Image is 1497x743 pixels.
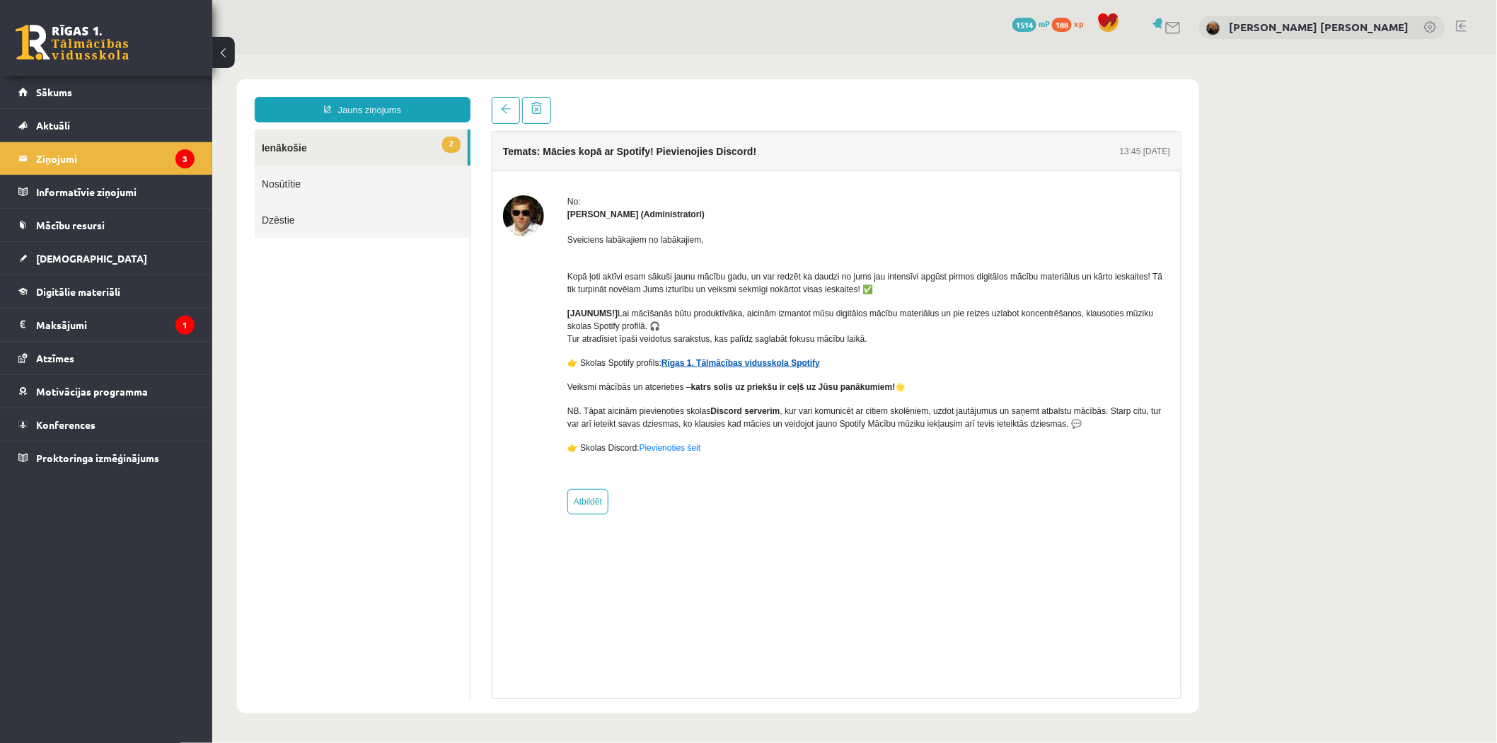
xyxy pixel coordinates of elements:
span: xp [1074,18,1083,29]
strong: katrs solis uz priekšu ir ceļš uz Jūsu panākumiem! [479,328,683,338]
a: Dzēstie [42,147,258,183]
i: 1 [175,316,195,335]
div: No: [355,141,958,154]
strong: [JAUNUMS!] [355,254,405,264]
a: Aktuāli [18,109,195,142]
span: Mācību resursi [36,219,105,231]
a: Mācību resursi [18,209,195,241]
p: 👉 Skolas Spotify profils: [355,302,958,315]
a: Atzīmes [18,342,195,374]
legend: Maksājumi [36,309,195,341]
span: Digitālie materiāli [36,285,120,298]
div: 13:45 [DATE] [908,91,958,103]
h4: Temats: Mācies kopā ar Spotify! Pievienojies Discord! [291,91,544,103]
strong: [PERSON_NAME] (Administratori) [355,155,492,165]
p: Veiksmi mācībās un atcerieties – 🌟 [355,326,958,339]
span: Motivācijas programma [36,385,148,398]
a: Digitālie materiāli [18,275,195,308]
a: Pievienoties šeit [427,388,489,398]
a: Nosūtītie [42,111,258,147]
span: Proktoringa izmēģinājums [36,451,159,464]
span: 188 [1052,18,1072,32]
span: Aktuāli [36,119,70,132]
a: Rīgas 1. Tālmācības vidusskola [16,25,129,60]
legend: Informatīvie ziņojumi [36,175,195,208]
a: [DEMOGRAPHIC_DATA] [18,242,195,275]
span: mP [1039,18,1050,29]
span: 2 [230,82,248,98]
span: Sākums [36,86,72,98]
a: Konferences [18,408,195,441]
a: 1514 mP [1012,18,1050,29]
strong: Discord serverim [499,352,568,362]
a: Atbildēt [355,434,396,460]
a: 2Ienākošie [42,75,255,111]
p: Kopā ļoti aktīvi esam sākuši jaunu mācību gadu, un var redzēt ka daudzi no jums jau intensīvi apg... [355,203,958,241]
p: NB. Tāpat aicinām pievienoties skolas , kur vari komunicēt ar citiem skolēniem, uzdot jautājumus ... [355,350,958,376]
i: 3 [175,149,195,168]
img: Ivo Čapiņš [291,141,332,182]
a: [PERSON_NAME] [PERSON_NAME] [1230,20,1409,34]
a: Informatīvie ziņojumi [18,175,195,208]
a: Maksājumi1 [18,309,195,341]
p: Sveiciens labākajiem no labākajiem, [355,179,958,192]
span: [DEMOGRAPHIC_DATA] [36,252,147,265]
a: Proktoringa izmēģinājums [18,442,195,474]
img: Pēteris Anatolijs Drazlovskis [1206,21,1220,35]
p: Lai mācīšanās būtu produktīvāka, aicinām izmantot mūsu digitālos mācību materiālus un pie reizes ... [355,253,958,291]
a: Sākums [18,76,195,108]
span: Atzīmes [36,352,74,364]
a: 188 xp [1052,18,1090,29]
a: Motivācijas programma [18,375,195,408]
span: 1514 [1012,18,1036,32]
a: Rīgas 1. Tālmācības vidusskola Spotify [449,304,608,313]
span: Konferences [36,418,96,431]
a: Ziņojumi3 [18,142,195,175]
legend: Ziņojumi [36,142,195,175]
a: Jauns ziņojums [42,42,258,68]
p: 👉 Skolas Discord: [355,387,958,400]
